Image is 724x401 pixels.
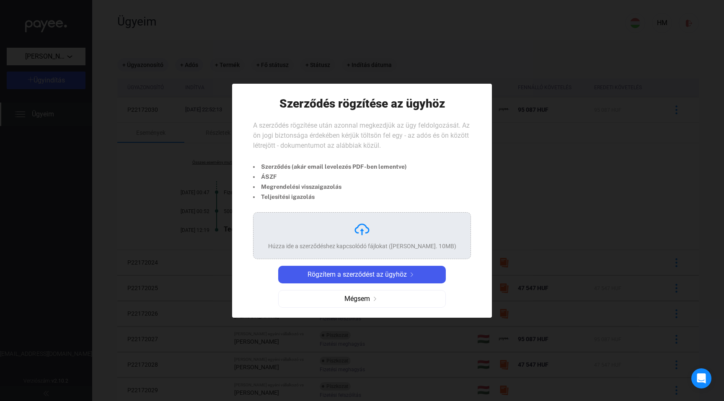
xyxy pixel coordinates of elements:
[253,192,407,202] li: Teljesítési igazolás
[691,368,711,388] div: Open Intercom Messenger
[308,270,407,280] span: Rögzítem a szerződést az ügyhöz
[253,121,470,149] span: A szerződés rögzítése után azonnal megkezdjük az ügy feldolgozását. Az ön jogi biztonsága érdekéb...
[278,290,446,308] button: Mégsemarrow-right-grey
[278,266,446,283] button: Rögzítem a szerződést az ügyhözarrow-right-white
[370,297,380,301] img: arrow-right-grey
[253,172,407,182] li: ÁSZF
[407,272,417,277] img: arrow-right-white
[268,242,456,250] div: Húzza ide a szerződéshez kapcsolódó fájlokat ([PERSON_NAME]. 10MB)
[253,182,407,192] li: Megrendelési visszaigazolás
[354,221,370,238] img: upload-cloud
[344,294,370,304] span: Mégsem
[279,96,445,111] h1: Szerződés rögzítése az ügyhöz
[253,162,407,172] li: Szerződés (akár email levelezés PDF-ben lementve)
